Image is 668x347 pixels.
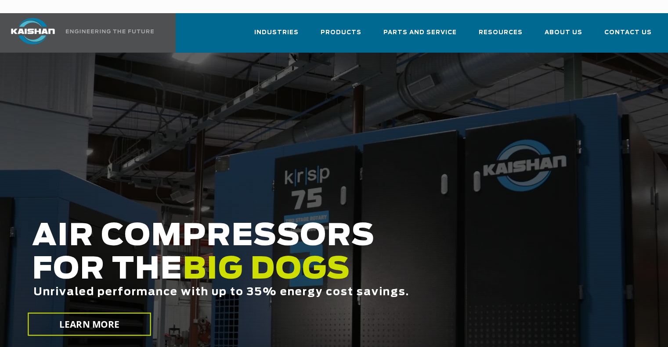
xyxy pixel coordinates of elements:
[254,21,299,51] a: Industries
[183,255,350,285] span: BIG DOGS
[321,28,361,38] span: Products
[479,28,523,38] span: Resources
[545,28,582,38] span: About Us
[321,21,361,51] a: Products
[66,29,154,33] img: Engineering the future
[604,28,652,38] span: Contact Us
[383,28,457,38] span: Parts and Service
[254,28,299,38] span: Industries
[33,287,409,297] span: Unrivaled performance with up to 35% energy cost savings.
[479,21,523,51] a: Resources
[28,313,151,336] a: LEARN MORE
[59,318,120,331] span: LEARN MORE
[604,21,652,51] a: Contact Us
[545,21,582,51] a: About Us
[383,21,457,51] a: Parts and Service
[32,220,534,326] h2: AIR COMPRESSORS FOR THE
